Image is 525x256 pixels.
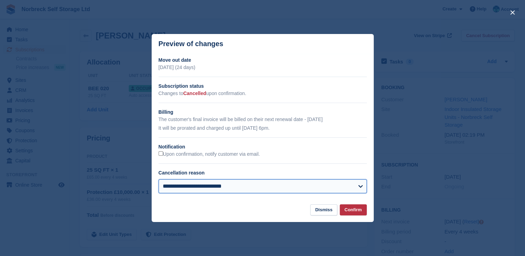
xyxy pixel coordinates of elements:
[159,90,367,97] p: Changes to upon confirmation.
[183,91,206,96] span: Cancelled
[159,109,367,116] h2: Billing
[159,151,163,156] input: Upon confirmation, notify customer via email.
[159,57,367,64] h2: Move out date
[159,64,367,71] p: [DATE] (24 days)
[159,116,367,123] p: The customer's final invoice will be billed on their next renewal date - [DATE]
[159,125,367,132] p: It will be prorated and charged up until [DATE] 6pm.
[159,40,223,48] p: Preview of changes
[340,204,367,216] button: Confirm
[159,170,205,176] label: Cancellation reason
[159,151,260,157] label: Upon confirmation, notify customer via email.
[159,143,367,151] h2: Notification
[310,204,337,216] button: Dismiss
[507,7,518,18] button: close
[159,83,367,90] h2: Subscription status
